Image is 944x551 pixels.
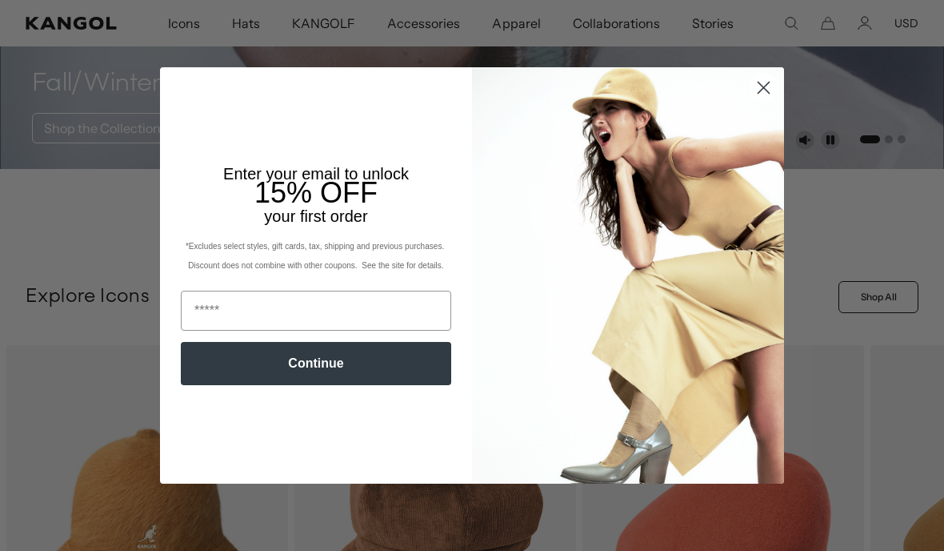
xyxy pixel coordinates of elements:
[254,176,378,209] span: 15% OFF
[186,242,446,270] span: *Excludes select styles, gift cards, tax, shipping and previous purchases. Discount does not comb...
[750,74,778,102] button: Close dialog
[181,342,451,385] button: Continue
[181,291,451,331] input: Email
[223,165,409,183] span: Enter your email to unlock
[264,207,367,225] span: your first order
[472,67,784,484] img: 93be19ad-e773-4382-80b9-c9d740c9197f.jpeg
